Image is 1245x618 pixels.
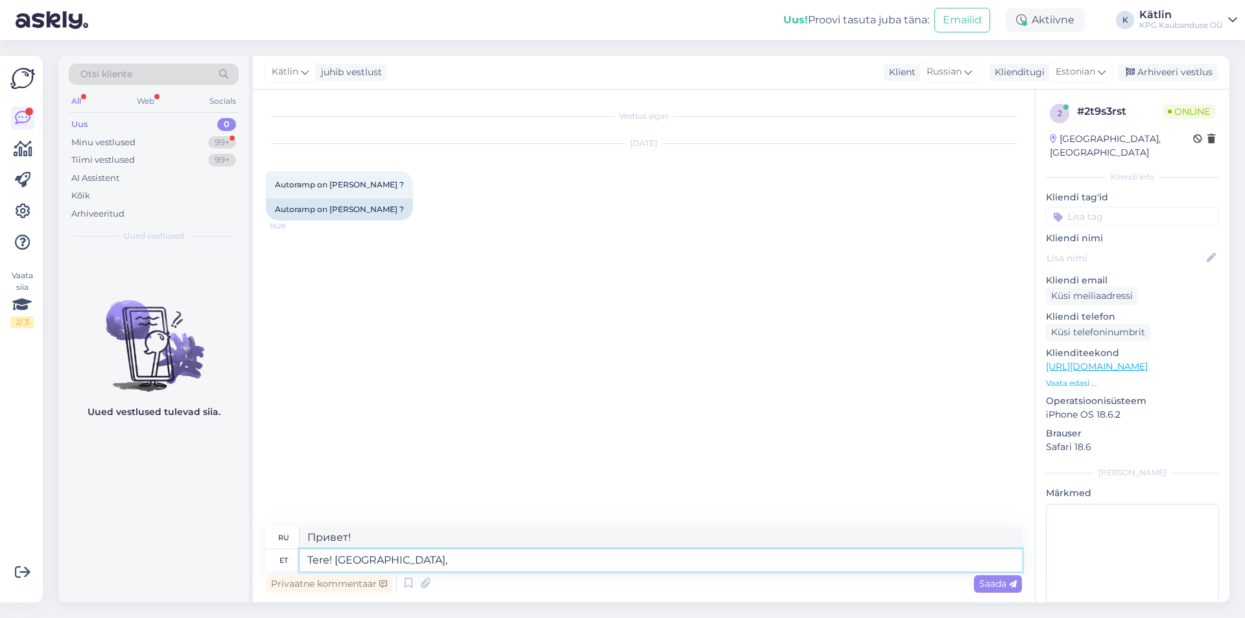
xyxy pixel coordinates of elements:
[1046,346,1219,360] p: Klienditeekond
[300,549,1022,571] textarea: Tere! [GEOGRAPHIC_DATA],
[71,172,119,185] div: AI Assistent
[1118,64,1218,81] div: Arhiveeri vestlus
[1139,10,1223,20] div: Kätlin
[266,110,1022,122] div: Vestlus algas
[1163,104,1215,119] span: Online
[1046,377,1219,389] p: Vaata edasi ...
[88,405,220,419] p: Uued vestlused tulevad siia.
[1046,274,1219,287] p: Kliendi email
[1046,408,1219,422] p: iPhone OS 18.6.2
[990,65,1045,79] div: Klienditugi
[934,8,990,32] button: Emailid
[783,12,929,28] div: Proovi tasuta juba täna:
[1046,394,1219,408] p: Operatsioonisüsteem
[1046,207,1219,226] input: Lisa tag
[266,198,413,220] div: Autoramp on [PERSON_NAME] ?
[1046,232,1219,245] p: Kliendi nimi
[10,66,35,91] img: Askly Logo
[1058,108,1062,118] span: 2
[270,221,318,231] span: 16:28
[1006,8,1085,32] div: Aktiivne
[266,575,392,593] div: Privaatne kommentaar
[71,154,135,167] div: Tiimi vestlused
[1116,11,1134,29] div: K
[300,527,1022,549] textarea: Привет!
[80,67,132,81] span: Otsi kliente
[1046,287,1138,305] div: Küsi meiliaadressi
[71,118,88,131] div: Uus
[1050,132,1193,160] div: [GEOGRAPHIC_DATA], [GEOGRAPHIC_DATA]
[71,136,136,149] div: Minu vestlused
[58,277,249,394] img: No chats
[1077,104,1163,119] div: # 2t9s3rst
[10,270,34,328] div: Vaata siia
[1047,251,1204,265] input: Lisa nimi
[1046,191,1219,204] p: Kliendi tag'id
[884,65,916,79] div: Klient
[1046,324,1150,341] div: Küsi telefoninumbrit
[1046,361,1148,372] a: [URL][DOMAIN_NAME]
[124,230,184,242] span: Uued vestlused
[979,578,1017,589] span: Saada
[207,93,239,110] div: Socials
[1046,310,1219,324] p: Kliendi telefon
[272,65,298,79] span: Kätlin
[279,549,288,571] div: et
[316,65,382,79] div: juhib vestlust
[1139,20,1223,30] div: KPG Kaubanduse OÜ
[69,93,84,110] div: All
[783,14,808,26] b: Uus!
[134,93,157,110] div: Web
[208,136,236,149] div: 99+
[1046,427,1219,440] p: Brauser
[278,527,289,549] div: ru
[1139,10,1237,30] a: KätlinKPG Kaubanduse OÜ
[71,208,124,220] div: Arhiveeritud
[275,180,404,189] span: Autoramp on [PERSON_NAME] ?
[266,137,1022,149] div: [DATE]
[1046,171,1219,183] div: Kliendi info
[1046,467,1219,479] div: [PERSON_NAME]
[1056,65,1095,79] span: Estonian
[927,65,962,79] span: Russian
[208,154,236,167] div: 99+
[1046,486,1219,500] p: Märkmed
[1046,440,1219,454] p: Safari 18.6
[71,189,90,202] div: Kõik
[10,316,34,328] div: 2 / 3
[217,118,236,131] div: 0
